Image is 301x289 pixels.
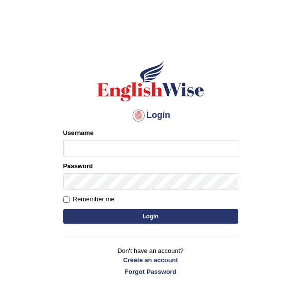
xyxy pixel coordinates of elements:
label: Password [63,161,93,171]
h4: Login [63,108,238,123]
a: Forgot Password [63,267,238,276]
label: Username [63,128,94,137]
label: Remember me [63,194,115,204]
button: Login [63,209,238,224]
img: Logo of English Wise sign in for intelligent practice with AI [95,59,206,103]
a: Create an account [63,255,238,265]
input: Remember me [63,196,70,203]
p: Don't have an account? [63,246,238,276]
